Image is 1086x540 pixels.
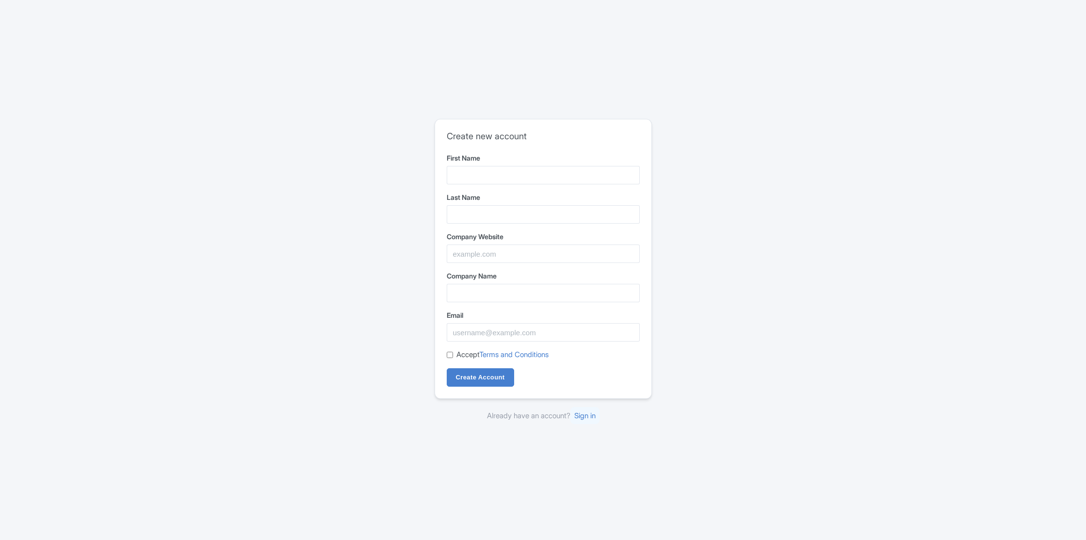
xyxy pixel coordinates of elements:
label: Accept [456,349,549,360]
input: username@example.com [447,323,640,342]
label: First Name [447,153,640,163]
input: example.com [447,245,640,263]
label: Company Website [447,231,640,242]
a: Terms and Conditions [479,350,549,359]
label: Company Name [447,271,640,281]
input: Create Account [447,368,514,387]
div: Already have an account? [435,410,652,422]
label: Email [447,310,640,320]
h2: Create new account [447,131,640,142]
label: Last Name [447,192,640,202]
a: Sign in [570,407,600,424]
